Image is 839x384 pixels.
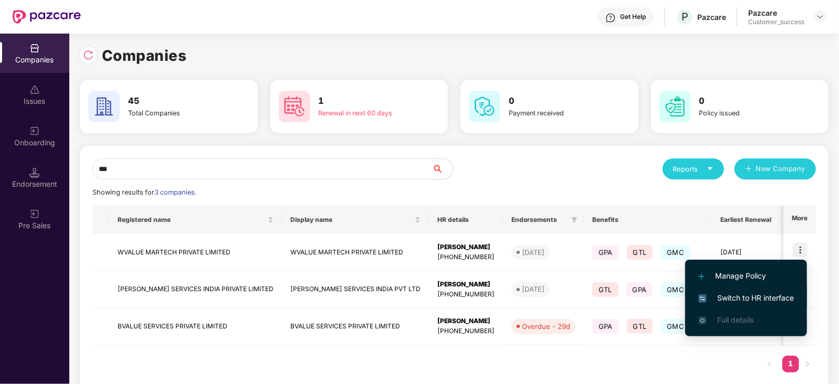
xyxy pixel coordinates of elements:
[282,271,429,308] td: [PERSON_NAME] SERVICES INDIA PVT LTD
[437,326,495,336] div: [PHONE_NUMBER]
[799,356,816,372] li: Next Page
[437,242,495,252] div: [PERSON_NAME]
[437,316,495,326] div: [PERSON_NAME]
[627,319,653,334] span: GTL
[627,245,653,260] span: GTL
[698,270,794,282] span: Manage Policy
[584,206,712,234] th: Benefits
[282,308,429,345] td: BVALUE SERVICES PRIVATE LIMITED
[88,91,120,122] img: svg+xml;base64,PHN2ZyB4bWxucz0iaHR0cDovL3d3dy53My5vcmcvMjAwMC9zdmciIHdpZHRoPSI2MCIgaGVpZ2h0PSI2MC...
[717,315,753,324] span: Full details
[109,234,282,271] td: WVALUE MARTECH PRIVATE LIMITED
[29,167,40,178] img: svg+xml;base64,PHN2ZyB3aWR0aD0iMTQuNSIgaGVpZ2h0PSIxNC41IiB2aWV3Qm94PSIwIDAgMTYgMTYiIGZpbGw9Im5vbm...
[799,356,816,372] button: right
[437,252,495,262] div: [PHONE_NUMBER]
[118,216,266,224] span: Registered name
[698,316,707,325] img: svg+xml;base64,PHN2ZyB4bWxucz0iaHR0cDovL3d3dy53My5vcmcvMjAwMC9zdmciIHdpZHRoPSIxNi4zNjMiIGhlaWdodD...
[511,216,567,224] span: Endorsements
[509,94,599,108] h3: 0
[279,91,310,122] img: svg+xml;base64,PHN2ZyB4bWxucz0iaHR0cDovL3d3dy53My5vcmcvMjAwMC9zdmciIHdpZHRoPSI2MCIgaGVpZ2h0PSI2MC...
[522,321,570,332] div: Overdue - 29d
[569,214,580,226] span: filter
[592,319,619,334] span: GPA
[429,206,503,234] th: HR details
[707,165,714,172] span: caret-down
[29,84,40,95] img: svg+xml;base64,PHN2ZyBpZD0iSXNzdWVzX2Rpc2FibGVkIiB4bWxucz0iaHR0cDovL3d3dy53My5vcmcvMjAwMC9zdmciIH...
[626,282,653,297] span: GPA
[681,10,688,23] span: P
[745,165,752,174] span: plus
[437,280,495,290] div: [PERSON_NAME]
[698,294,707,303] img: svg+xml;base64,PHN2ZyB4bWxucz0iaHR0cDovL3d3dy53My5vcmcvMjAwMC9zdmciIHdpZHRoPSIxNiIgaGVpZ2h0PSIxNi...
[660,245,690,260] span: GMC
[782,356,799,371] a: 1
[469,91,500,122] img: svg+xml;base64,PHN2ZyB4bWxucz0iaHR0cDovL3d3dy53My5vcmcvMjAwMC9zdmciIHdpZHRoPSI2MCIgaGVpZ2h0PSI2MC...
[154,188,196,196] span: 3 companies.
[109,308,282,345] td: BVALUE SERVICES PRIVATE LIMITED
[783,206,816,234] th: More
[109,271,282,308] td: [PERSON_NAME] SERVICES INDIA PRIVATE LIMITED
[605,13,616,23] img: svg+xml;base64,PHN2ZyBpZD0iSGVscC0zMngzMiIgeG1sbnM9Imh0dHA6Ly93d3cudzMub3JnLzIwMDAvc3ZnIiB3aWR0aD...
[761,356,778,372] li: Previous Page
[620,13,646,21] div: Get Help
[83,50,93,60] img: svg+xml;base64,PHN2ZyBpZD0iUmVsb2FkLTMyeDMyIiB4bWxucz0iaHR0cDovL3d3dy53My5vcmcvMjAwMC9zdmciIHdpZH...
[698,273,705,280] img: svg+xml;base64,PHN2ZyB4bWxucz0iaHR0cDovL3d3dy53My5vcmcvMjAwMC9zdmciIHdpZHRoPSIxMi4yMDEiIGhlaWdodD...
[761,356,778,372] button: left
[92,188,196,196] span: Showing results for
[109,206,282,234] th: Registered name
[712,234,780,271] td: [DATE]
[748,18,804,26] div: Customer_success
[128,94,218,108] h3: 45
[659,91,691,122] img: svg+xml;base64,PHN2ZyB4bWxucz0iaHR0cDovL3d3dy53My5vcmcvMjAwMC9zdmciIHdpZHRoPSI2MCIgaGVpZ2h0PSI2MC...
[660,282,690,297] span: GMC
[437,290,495,300] div: [PHONE_NUMBER]
[509,108,599,119] div: Payment received
[319,94,409,108] h3: 1
[282,234,429,271] td: WVALUE MARTECH PRIVATE LIMITED
[29,126,40,136] img: svg+xml;base64,PHN2ZyB3aWR0aD0iMjAiIGhlaWdodD0iMjAiIHZpZXdCb3g9IjAgMCAyMCAyMCIgZmlsbD0ibm9uZSIgeG...
[290,216,413,224] span: Display name
[782,356,799,372] li: 1
[748,8,804,18] div: Pazcare
[816,13,824,21] img: svg+xml;base64,PHN2ZyBpZD0iRHJvcGRvd24tMzJ4MzIiIHhtbG5zPSJodHRwOi8vd3d3LnczLm9yZy8yMDAwL3N2ZyIgd2...
[699,94,790,108] h3: 0
[13,10,81,24] img: New Pazcare Logo
[712,206,780,234] th: Earliest Renewal
[767,361,773,367] span: left
[522,284,544,294] div: [DATE]
[780,206,825,234] th: Issues
[756,164,806,174] span: New Company
[592,245,619,260] span: GPA
[697,12,726,22] div: Pazcare
[432,165,453,173] span: search
[699,108,790,119] div: Policy issued
[735,158,816,179] button: plusNew Company
[29,43,40,54] img: svg+xml;base64,PHN2ZyBpZD0iQ29tcGFuaWVzIiB4bWxucz0iaHR0cDovL3d3dy53My5vcmcvMjAwMC9zdmciIHdpZHRoPS...
[128,108,218,119] div: Total Companies
[522,247,544,258] div: [DATE]
[793,242,807,257] img: icon
[571,217,578,223] span: filter
[804,361,811,367] span: right
[592,282,618,297] span: GTL
[282,206,429,234] th: Display name
[29,209,40,219] img: svg+xml;base64,PHN2ZyB3aWR0aD0iMjAiIGhlaWdodD0iMjAiIHZpZXdCb3g9IjAgMCAyMCAyMCIgZmlsbD0ibm9uZSIgeG...
[673,164,714,174] div: Reports
[660,319,690,334] span: GMC
[319,108,409,119] div: Renewal in next 60 days
[698,292,794,304] span: Switch to HR interface
[102,44,187,67] h1: Companies
[432,158,454,179] button: search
